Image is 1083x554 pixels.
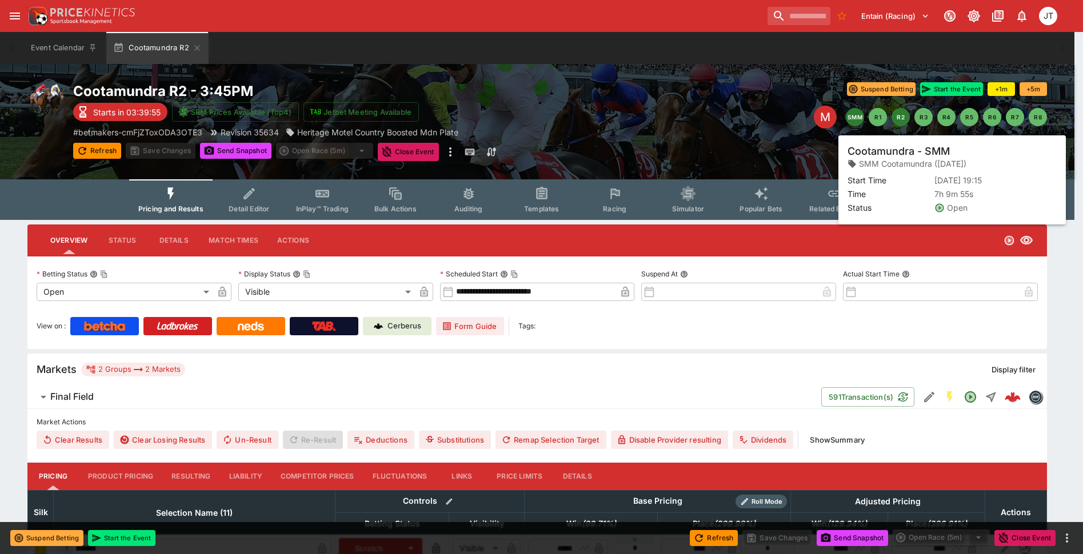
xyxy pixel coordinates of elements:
button: R1 [869,108,887,126]
button: Actions [267,227,319,254]
button: Price Limits [487,463,552,490]
button: Close Event [994,530,1056,546]
button: Pricing [27,463,79,490]
p: Suspend At [641,269,678,279]
img: Cerberus [374,322,383,331]
span: Visibility [457,517,517,531]
button: No Bookmarks [833,7,851,25]
label: Tags: [518,317,535,335]
button: Clear Results [37,431,109,449]
span: Win [799,517,880,531]
button: Disable Provider resulting [611,431,728,449]
button: Jetbet Meeting Available [303,102,419,122]
button: Details [148,227,199,254]
span: Win [554,517,629,531]
button: R8 [1029,108,1047,126]
svg: Open [964,390,977,404]
button: Remap Selection Target [495,431,606,449]
a: Form Guide [436,317,504,335]
button: Event Calendar [24,32,104,64]
button: Fluctuations [363,463,437,490]
p: Actual Start Time [843,269,900,279]
button: R6 [983,108,1001,126]
p: Starts in 03:39:55 [93,106,161,118]
button: Clear Losing Results [114,431,212,449]
button: Notifications [1012,6,1032,26]
button: SRM Prices Available (Top4) [172,102,299,122]
em: ( 299.98 %) [714,517,756,531]
img: Betcha [84,322,125,331]
span: InPlay™ Trading [296,204,349,213]
svg: Open [1004,235,1015,246]
a: c7cdc92f-4e7a-4eb6-ac5b-18588410a5bf [1001,386,1024,408]
div: Base Pricing [629,494,687,508]
button: Send Snapshot [200,143,271,159]
div: split button [276,143,373,159]
img: Ladbrokes [157,322,198,331]
button: Dividends [733,431,793,449]
button: Start the Event [920,82,983,96]
button: Copy To Clipboard [510,270,518,278]
button: SMM [846,108,864,126]
div: Visible [238,283,415,301]
div: Josh Tanner [1039,7,1057,25]
em: ( 129.34 %) [827,517,867,531]
button: 591Transaction(s) [821,387,914,407]
img: betmakers [1029,391,1042,403]
button: Close Event [378,143,439,161]
span: Auditing [454,204,482,213]
p: Scheduled Start [440,269,498,279]
button: Straight [981,387,1001,407]
div: c7cdc92f-4e7a-4eb6-ac5b-18588410a5bf [1005,389,1021,405]
img: PriceKinetics Logo [25,5,48,27]
span: Racing [603,204,626,213]
img: jetbet-logo.svg [310,106,321,118]
p: Cerberus [387,320,421,332]
div: Edit Meeting [814,106,837,129]
button: SGM Enabled [940,387,960,407]
label: View on : [37,317,66,335]
img: Sportsbook Management [50,19,112,24]
button: +1m [988,82,1015,96]
button: Connected to PK [940,6,960,26]
button: R4 [937,108,956,126]
span: Place [680,517,768,531]
button: Select Tenant [854,7,936,25]
button: +5m [1020,82,1047,96]
input: search [768,7,830,25]
button: Liability [220,463,271,490]
th: Actions [985,490,1046,534]
button: Substitutions [419,431,491,449]
button: Start the Event [88,530,155,546]
button: R5 [960,108,978,126]
button: R7 [1006,108,1024,126]
button: Cootamundra R2 [106,32,208,64]
th: Adjusted Pricing [790,490,985,512]
div: 2 Groups 2 Markets [86,363,181,376]
h5: Markets [37,363,77,376]
em: ( 99.71 %) [582,517,616,531]
div: Event type filters [129,179,945,220]
span: Place [893,517,980,531]
em: ( 386.91 %) [927,517,967,531]
button: R3 [914,108,933,126]
button: Documentation [988,6,1008,26]
button: Refresh [690,530,738,546]
p: Betting Status [37,269,87,279]
button: Match Times [199,227,267,254]
p: Revision 35634 [221,126,279,138]
button: Bulk edit [442,494,457,509]
button: Status [97,227,148,254]
button: Details [552,463,603,490]
p: Heritage Motel Country Boosted Mdn Plate [297,126,458,138]
button: Edit Detail [919,387,940,407]
button: Suspend Betting [847,82,916,96]
button: Deductions [347,431,414,449]
button: Suspend Betting [10,530,83,546]
span: Templates [524,204,559,213]
span: Re-Result [283,431,343,449]
span: Detail Editor [229,204,269,213]
button: Overview [41,227,97,254]
button: Copy To Clipboard [303,270,311,278]
div: Heritage Motel Country Boosted Mdn Plate [286,126,458,138]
